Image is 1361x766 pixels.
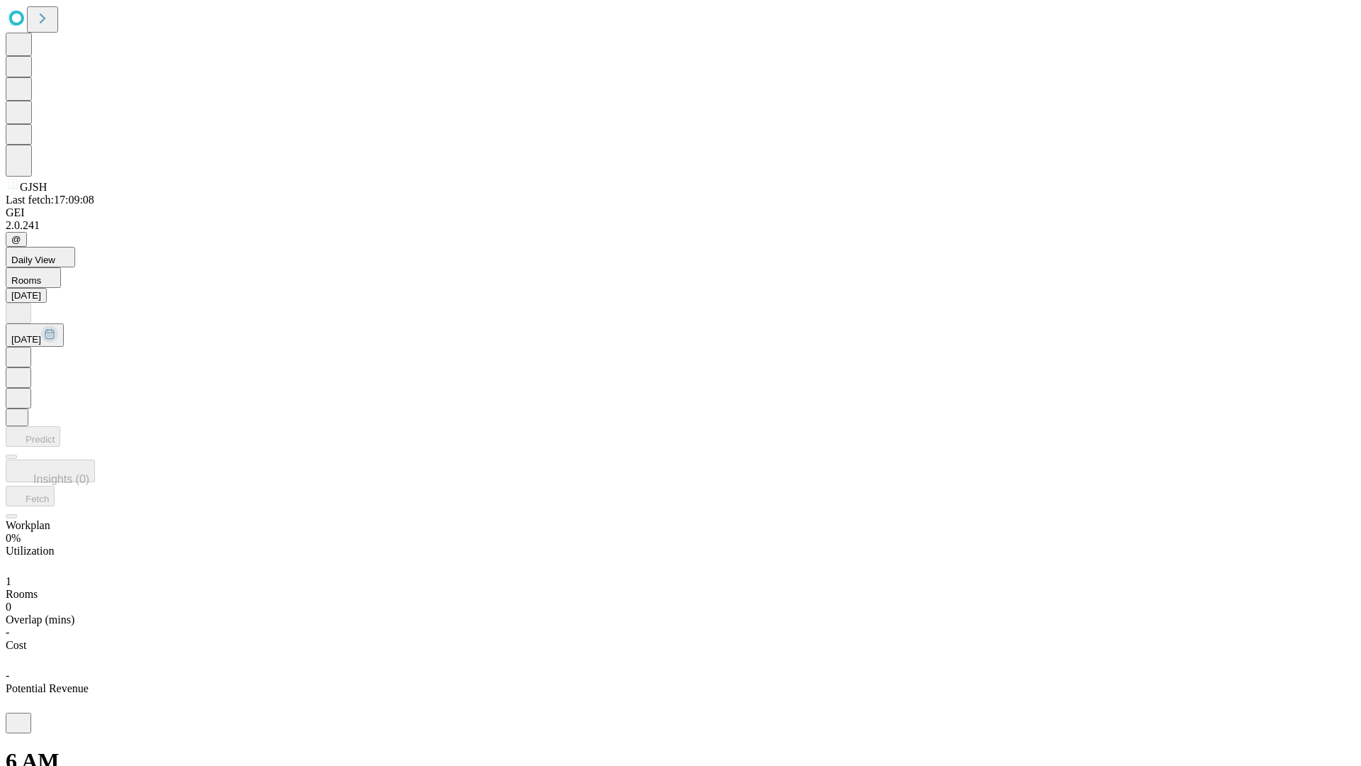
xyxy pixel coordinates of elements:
span: GJSH [20,181,47,193]
span: Workplan [6,519,50,531]
button: Insights (0) [6,460,95,482]
span: @ [11,234,21,245]
div: 2.0.241 [6,219,1355,232]
span: - [6,626,9,638]
span: Insights (0) [33,473,89,485]
span: Daily View [11,255,55,265]
div: GEI [6,206,1355,219]
span: - [6,670,9,682]
span: Rooms [11,275,41,286]
span: Rooms [6,588,38,600]
button: Daily View [6,247,75,267]
span: Cost [6,639,26,651]
span: Overlap (mins) [6,614,74,626]
button: Predict [6,426,60,447]
button: Rooms [6,267,61,288]
span: [DATE] [11,334,41,345]
span: 1 [6,575,11,587]
span: 0 [6,601,11,613]
span: Last fetch: 17:09:08 [6,194,94,206]
button: [DATE] [6,288,47,303]
button: Fetch [6,486,55,506]
span: 0% [6,532,21,544]
span: Utilization [6,545,54,557]
span: Potential Revenue [6,682,89,694]
button: [DATE] [6,323,64,347]
button: @ [6,232,27,247]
